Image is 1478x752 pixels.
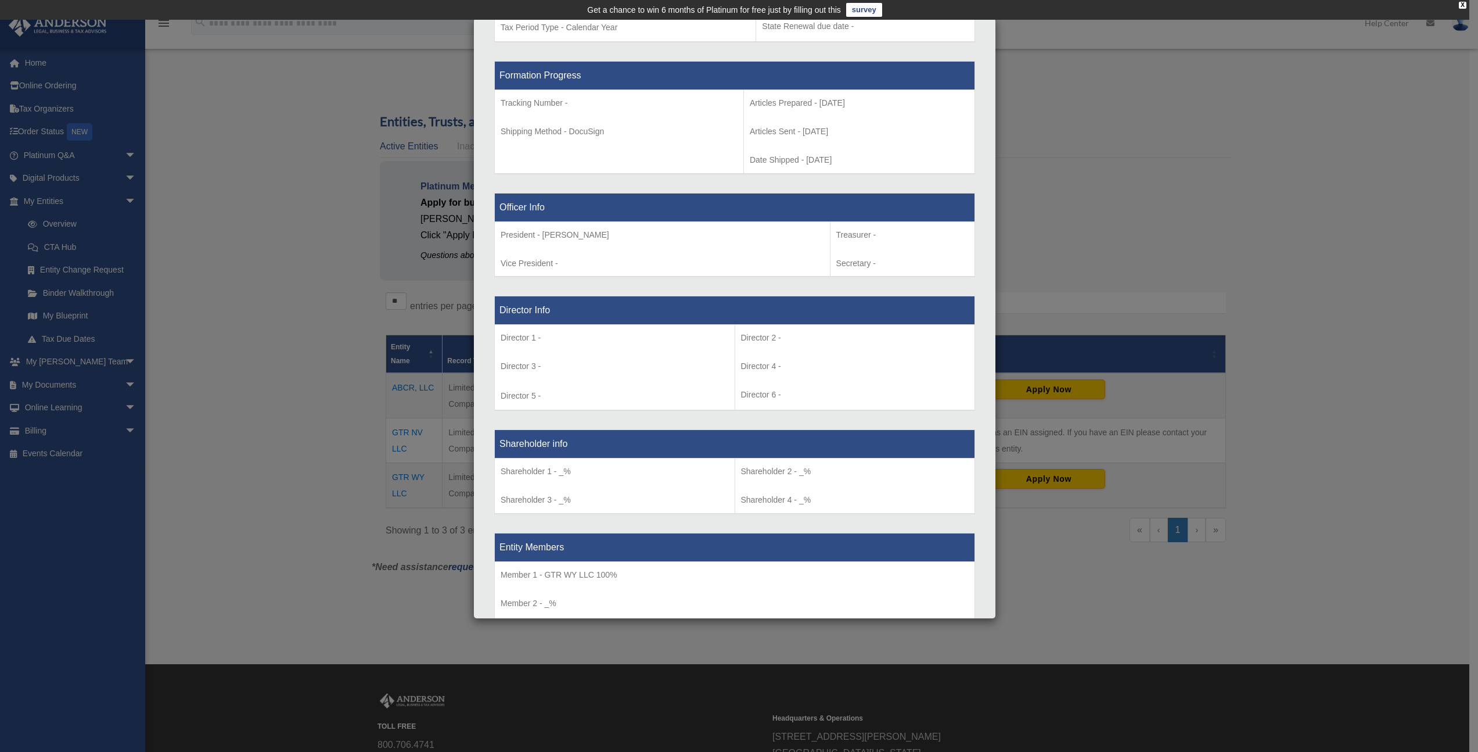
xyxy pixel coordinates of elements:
p: Shareholder 3 - _% [501,493,729,507]
p: Director 4 - [741,359,969,374]
p: Director 2 - [741,331,969,345]
p: Date Shipped - [DATE] [750,153,969,167]
p: Member 1 - GTR WY LLC 100% [501,568,969,582]
p: Director 6 - [741,388,969,402]
p: Director 3 - [501,359,729,374]
div: Get a chance to win 6 months of Platinum for free just by filling out this [587,3,841,17]
p: Articles Prepared - [DATE] [750,96,969,110]
p: Secretary - [836,256,969,271]
th: Officer Info [495,193,975,221]
p: Member 2 - _% [501,596,969,611]
p: President - [PERSON_NAME] [501,228,824,242]
th: Entity Members [495,533,975,561]
p: Shareholder 1 - _% [501,464,729,479]
div: close [1459,2,1466,9]
th: Director Info [495,296,975,325]
td: Director 5 - [495,325,735,411]
p: Shipping Method - DocuSign [501,124,738,139]
p: Articles Sent - [DATE] [750,124,969,139]
a: survey [846,3,882,17]
th: Formation Progress [495,62,975,90]
p: State Renewal due date - [762,19,969,34]
p: Vice President - [501,256,824,271]
p: Shareholder 2 - _% [741,464,969,479]
p: Tracking Number - [501,96,738,110]
th: Shareholder info [495,430,975,459]
p: Shareholder 4 - _% [741,493,969,507]
p: Treasurer - [836,228,969,242]
p: Director 1 - [501,331,729,345]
